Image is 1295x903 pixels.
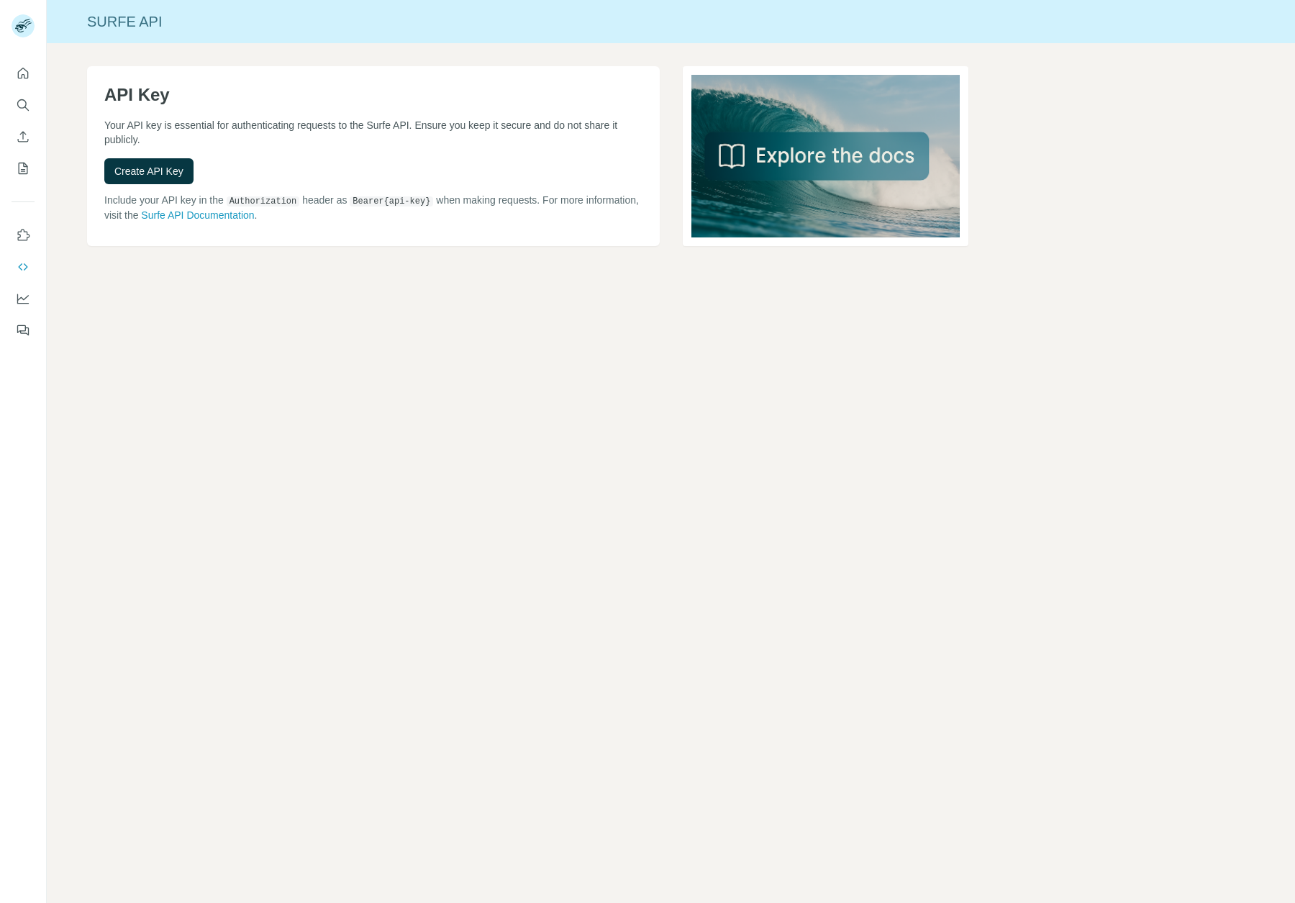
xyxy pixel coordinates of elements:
[12,317,35,343] button: Feedback
[350,196,433,207] code: Bearer {api-key}
[141,209,254,221] a: Surfe API Documentation
[47,12,1295,32] div: Surfe API
[12,92,35,118] button: Search
[12,124,35,150] button: Enrich CSV
[12,222,35,248] button: Use Surfe on LinkedIn
[12,286,35,312] button: Dashboard
[104,193,642,222] p: Include your API key in the header as when making requests. For more information, visit the .
[12,254,35,280] button: Use Surfe API
[227,196,300,207] code: Authorization
[104,83,642,106] h1: API Key
[104,118,642,147] p: Your API key is essential for authenticating requests to the Surfe API. Ensure you keep it secure...
[12,155,35,181] button: My lists
[12,60,35,86] button: Quick start
[114,164,183,178] span: Create API Key
[104,158,194,184] button: Create API Key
